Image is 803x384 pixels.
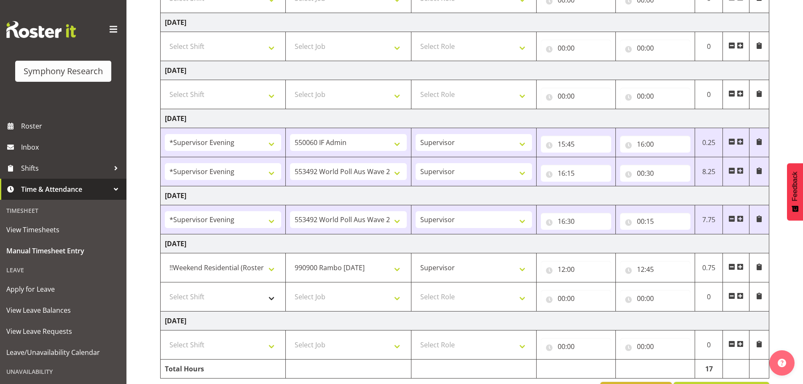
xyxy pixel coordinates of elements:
[695,157,723,186] td: 8.25
[695,360,723,379] td: 17
[620,136,690,153] input: Click to select...
[541,40,611,56] input: Click to select...
[161,109,769,128] td: [DATE]
[161,186,769,205] td: [DATE]
[2,202,124,219] div: Timesheet
[161,234,769,253] td: [DATE]
[21,183,110,196] span: Time & Attendance
[787,163,803,220] button: Feedback - Show survey
[620,261,690,278] input: Click to select...
[161,311,769,330] td: [DATE]
[695,330,723,360] td: 0
[620,165,690,182] input: Click to select...
[695,282,723,311] td: 0
[161,13,769,32] td: [DATE]
[778,359,786,367] img: help-xxl-2.png
[620,88,690,105] input: Click to select...
[2,261,124,279] div: Leave
[541,261,611,278] input: Click to select...
[620,40,690,56] input: Click to select...
[2,300,124,321] a: View Leave Balances
[695,253,723,282] td: 0.75
[2,279,124,300] a: Apply for Leave
[541,165,611,182] input: Click to select...
[21,141,122,153] span: Inbox
[6,346,120,359] span: Leave/Unavailability Calendar
[2,219,124,240] a: View Timesheets
[695,80,723,109] td: 0
[2,342,124,363] a: Leave/Unavailability Calendar
[6,304,120,317] span: View Leave Balances
[6,325,120,338] span: View Leave Requests
[791,172,799,201] span: Feedback
[6,21,76,38] img: Rosterit website logo
[541,290,611,307] input: Click to select...
[21,120,122,132] span: Roster
[2,240,124,261] a: Manual Timesheet Entry
[2,363,124,380] div: Unavailability
[21,162,110,175] span: Shifts
[695,205,723,234] td: 7.75
[161,360,286,379] td: Total Hours
[2,321,124,342] a: View Leave Requests
[6,283,120,295] span: Apply for Leave
[695,128,723,157] td: 0.25
[620,213,690,230] input: Click to select...
[541,136,611,153] input: Click to select...
[161,61,769,80] td: [DATE]
[541,338,611,355] input: Click to select...
[620,290,690,307] input: Click to select...
[695,32,723,61] td: 0
[541,213,611,230] input: Click to select...
[6,244,120,257] span: Manual Timesheet Entry
[541,88,611,105] input: Click to select...
[24,65,103,78] div: Symphony Research
[620,338,690,355] input: Click to select...
[6,223,120,236] span: View Timesheets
